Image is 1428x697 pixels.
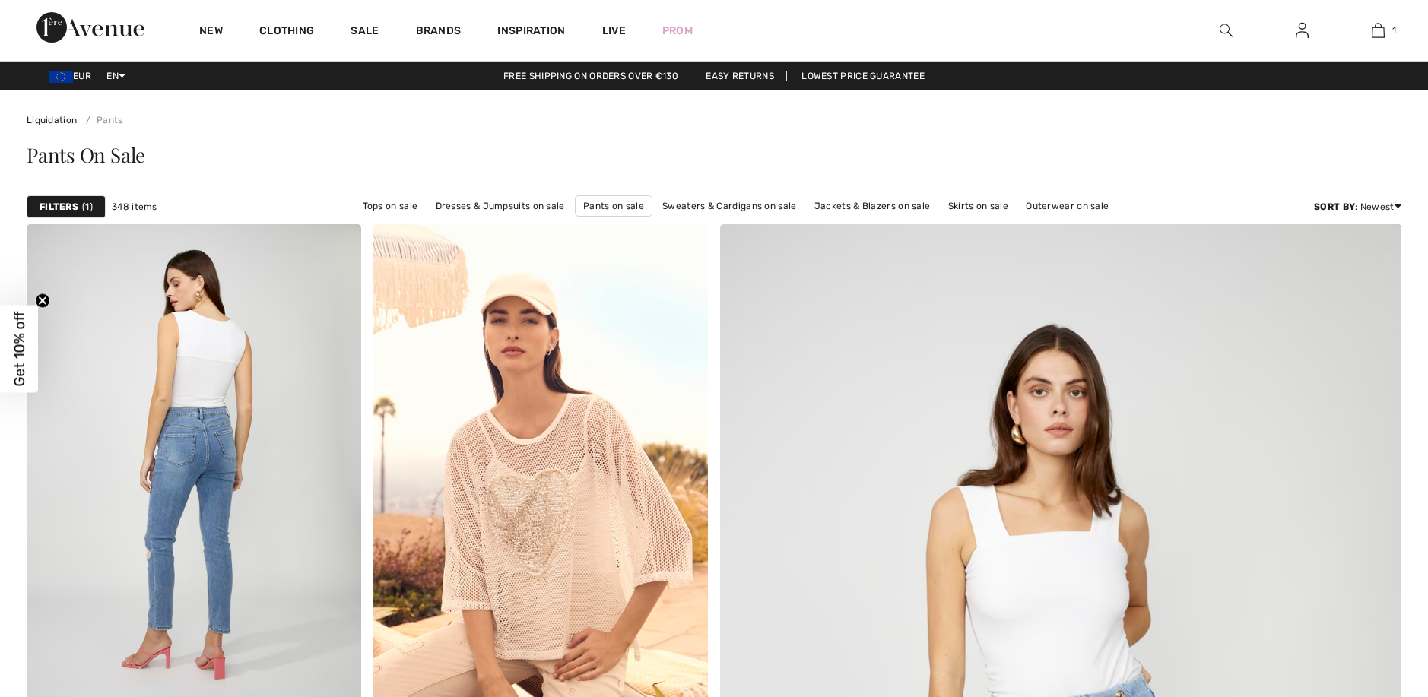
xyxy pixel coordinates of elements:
[1018,196,1116,216] a: Outerwear on sale
[112,200,157,214] span: 348 items
[49,71,97,81] span: EUR
[602,23,626,39] a: Live
[655,196,804,216] a: Sweaters & Cardigans on sale
[1341,21,1415,40] a: 1
[27,141,145,168] span: Pants On Sale
[693,71,787,81] a: Easy Returns
[662,23,693,39] a: Prom
[1392,24,1396,37] span: 1
[351,24,379,40] a: Sale
[416,24,462,40] a: Brands
[82,200,93,214] span: 1
[27,115,77,125] a: Liquidation
[1296,21,1309,40] img: My Info
[1284,21,1321,40] a: Sign In
[49,71,73,83] img: Euro
[491,71,690,81] a: Free shipping on orders over €130
[941,196,1016,216] a: Skirts on sale
[497,24,565,40] span: Inspiration
[1314,200,1401,214] div: : Newest
[40,200,78,214] strong: Filters
[259,24,314,40] a: Clothing
[106,71,125,81] span: EN
[807,196,938,216] a: Jackets & Blazers on sale
[1314,201,1355,212] strong: Sort By
[575,195,652,217] a: Pants on sale
[11,311,28,386] span: Get 10% off
[36,12,144,43] img: 1ère Avenue
[1372,21,1385,40] img: My Bag
[199,24,223,40] a: New
[789,71,937,81] a: Lowest Price Guarantee
[35,293,50,308] button: Close teaser
[80,115,123,125] a: Pants
[355,196,426,216] a: Tops on sale
[1220,21,1233,40] img: search the website
[428,196,573,216] a: Dresses & Jumpsuits on sale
